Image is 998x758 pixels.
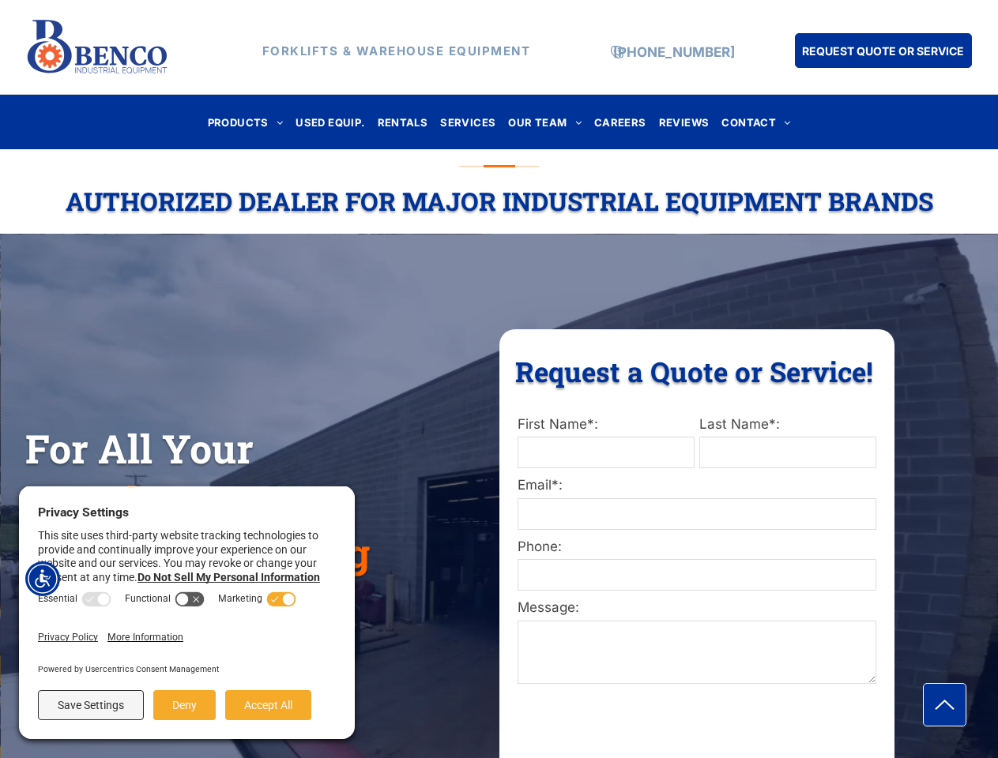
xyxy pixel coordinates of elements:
[25,475,239,527] span: Warehouse
[517,694,733,749] iframe: reCAPTCHA
[289,111,371,133] a: USED EQUIP.
[518,475,876,496] label: Email*:
[434,111,502,133] a: SERVICES
[25,422,254,475] span: For All Your
[699,415,876,435] label: Last Name*:
[249,475,273,527] span: &
[802,36,964,66] span: REQUEST QUOTE OR SERVICE
[25,561,60,596] div: Accessibility Menu
[515,353,873,389] span: Request a Quote or Service!
[262,43,531,58] strong: FORKLIFTS & WAREHOUSE EQUIPMENT
[795,33,972,68] a: REQUEST QUOTE OR SERVICE
[502,111,588,133] a: OUR TEAM
[518,415,695,435] label: First Name*:
[201,111,290,133] a: PRODUCTS
[653,111,716,133] a: REVIEWS
[518,598,876,618] label: Message:
[518,537,876,557] label: Phone:
[66,184,933,218] span: Authorized Dealer For Major Industrial Equipment Brands
[588,111,653,133] a: CAREERS
[371,111,435,133] a: RENTALS
[715,111,797,133] a: CONTACT
[613,44,735,60] a: [PHONE_NUMBER]
[25,527,370,579] span: Material Handling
